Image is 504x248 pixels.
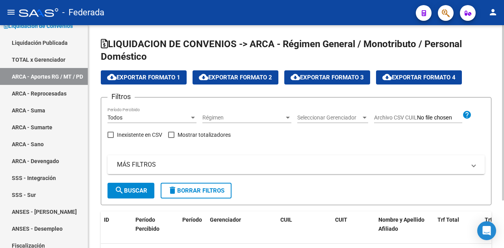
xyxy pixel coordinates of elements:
span: - Federada [62,4,104,21]
mat-icon: cloud_download [199,72,208,82]
mat-icon: help [462,110,472,119]
mat-icon: cloud_download [107,72,117,82]
span: Gerenciador [210,217,241,223]
span: Trf Total [437,217,459,223]
datatable-header-cell: Trf Total [434,211,482,246]
input: Archivo CSV CUIL [417,114,462,121]
span: Exportar Formato 1 [107,74,180,81]
span: Régimen [202,114,284,121]
mat-icon: cloud_download [382,72,392,82]
mat-icon: cloud_download [291,72,300,82]
span: Mostrar totalizadores [178,130,231,140]
datatable-header-cell: Nombre y Apellido Afiliado [375,211,434,246]
div: Open Intercom Messenger [477,221,496,240]
button: Borrar Filtros [161,183,232,198]
span: Seleccionar Gerenciador [297,114,361,121]
span: Archivo CSV CUIL [374,114,417,121]
datatable-header-cell: Gerenciador [207,211,266,246]
span: LIQUIDACION DE CONVENIOS -> ARCA - Régimen General / Monotributo / Personal Doméstico [101,39,462,62]
span: ID [104,217,109,223]
span: Período [182,217,202,223]
button: Buscar [107,183,154,198]
span: Nombre y Apellido Afiliado [378,217,424,232]
mat-icon: delete [168,186,177,195]
h3: Filtros [107,91,135,102]
button: Exportar Formato 2 [193,70,278,85]
datatable-header-cell: Período [179,211,207,246]
span: Exportar Formato 4 [382,74,456,81]
mat-icon: person [488,7,498,17]
mat-panel-title: MÁS FILTROS [117,160,466,169]
span: Período Percibido [135,217,159,232]
datatable-header-cell: CUIL [277,211,321,246]
datatable-header-cell: ID [101,211,132,246]
mat-expansion-panel-header: MÁS FILTROS [107,155,485,174]
span: CUIT [335,217,347,223]
span: CUIL [280,217,292,223]
button: Exportar Formato 3 [284,70,370,85]
span: Borrar Filtros [168,187,224,194]
span: Liquidación de Convenios [4,22,73,30]
span: Exportar Formato 3 [291,74,364,81]
span: Inexistente en CSV [117,130,162,140]
datatable-header-cell: CUIT [332,211,375,246]
mat-icon: search [115,186,124,195]
datatable-header-cell: Período Percibido [132,211,168,246]
span: Todos [107,114,122,121]
mat-icon: menu [6,7,16,17]
button: Exportar Formato 4 [376,70,462,85]
span: Buscar [115,187,147,194]
span: Exportar Formato 2 [199,74,272,81]
button: Exportar Formato 1 [101,70,187,85]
